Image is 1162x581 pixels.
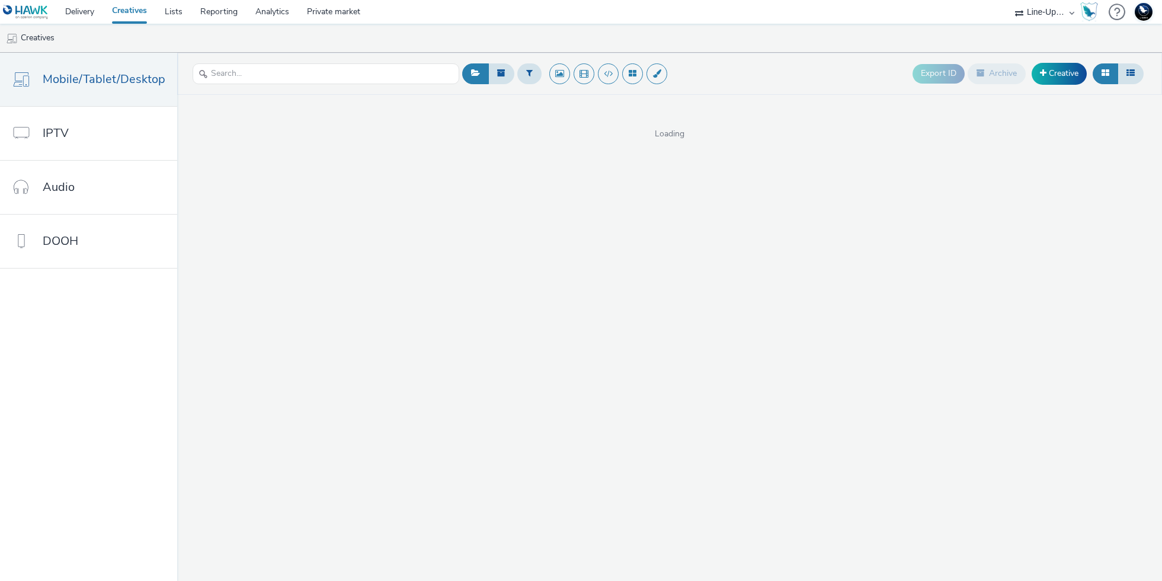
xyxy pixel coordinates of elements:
[6,33,18,44] img: mobile
[43,71,165,88] span: Mobile/Tablet/Desktop
[1032,63,1087,84] a: Creative
[193,63,459,84] input: Search...
[1093,63,1118,84] button: Grid
[1080,2,1103,21] a: Hawk Academy
[177,128,1162,140] span: Loading
[1080,2,1098,21] img: Hawk Academy
[1118,63,1144,84] button: Table
[3,5,49,20] img: undefined Logo
[1135,3,1153,21] img: Support Hawk
[913,64,965,83] button: Export ID
[43,178,75,196] span: Audio
[43,232,78,250] span: DOOH
[43,124,69,142] span: IPTV
[968,63,1026,84] button: Archive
